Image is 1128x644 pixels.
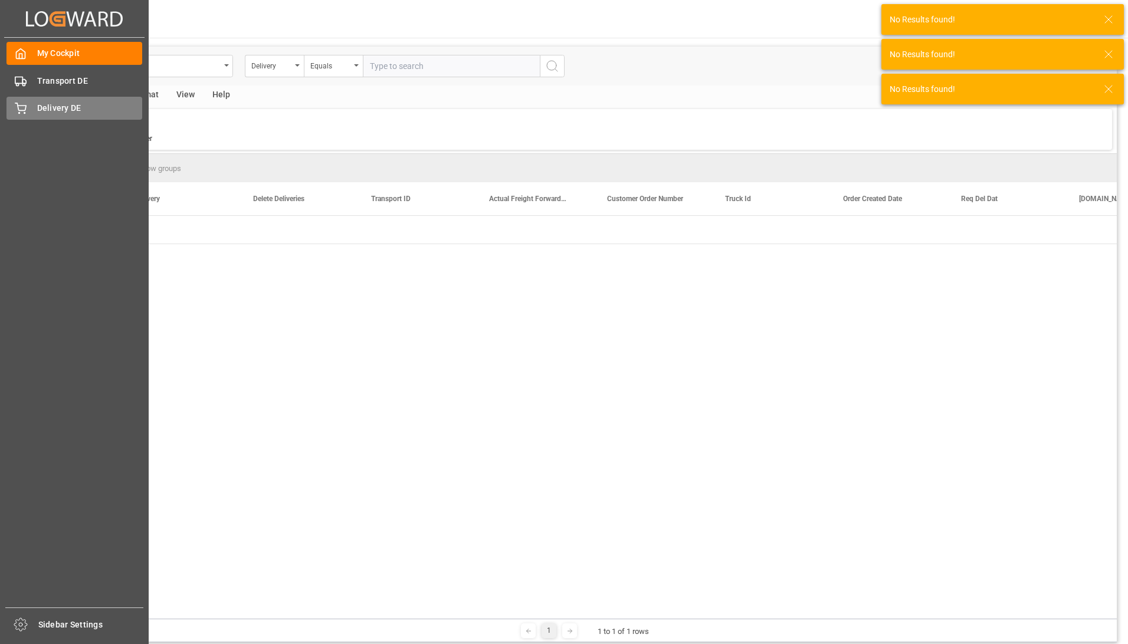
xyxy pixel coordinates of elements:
[890,14,1093,26] div: No Results found!
[843,195,902,203] span: Order Created Date
[37,75,143,87] span: Transport DE
[168,86,204,106] div: View
[6,97,142,120] a: Delivery DE
[890,83,1093,96] div: No Results found!
[304,55,363,77] button: open menu
[310,58,350,71] div: Equals
[371,195,411,203] span: Transport ID
[540,55,565,77] button: search button
[489,195,568,203] span: Actual Freight Forwarder ID
[363,55,540,77] input: Type to search
[37,47,143,60] span: My Cockpit
[725,195,751,203] span: Truck Id
[607,195,683,203] span: Customer Order Number
[38,619,144,631] span: Sidebar Settings
[37,102,143,114] span: Delivery DE
[6,69,142,92] a: Transport DE
[6,42,142,65] a: My Cockpit
[961,195,998,203] span: Req Del Dat
[251,58,291,71] div: Delivery
[598,626,649,638] div: 1 to 1 of 1 rows
[204,86,239,106] div: Help
[245,55,304,77] button: open menu
[890,48,1093,61] div: No Results found!
[253,195,304,203] span: Delete Deliveries
[542,623,556,638] div: 1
